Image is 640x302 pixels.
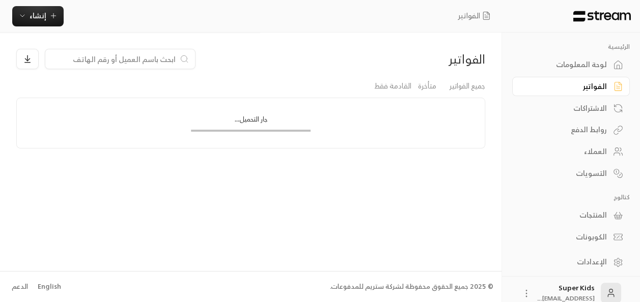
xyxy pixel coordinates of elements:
a: روابط الدفع [512,120,630,140]
a: التسويات [512,163,630,183]
button: إنشاء [12,6,64,26]
div: التسويات [525,168,607,178]
div: © 2025 جميع الحقوق محفوظة لشركة ستريم للمدفوعات. [330,282,493,292]
a: لوحة المعلومات [512,55,630,75]
a: الدعم [8,278,31,296]
a: الإعدادات [512,252,630,272]
nav: breadcrumb [458,10,494,21]
a: الفواتير [458,10,494,21]
img: Logo [572,11,632,22]
div: العملاء [525,146,607,157]
a: المنتجات [512,205,630,225]
div: المنتجات [525,210,607,220]
div: جار التحميل... [191,114,311,129]
a: العملاء [512,142,630,162]
input: ابحث باسم العميل أو رقم الهاتف [51,53,176,65]
a: متأخرة [418,77,436,95]
div: الكوبونات [525,232,607,242]
div: الاشتراكات [525,103,607,113]
p: الرئيسية [512,43,630,51]
span: إنشاء [30,9,46,22]
a: الفواتير [512,77,630,97]
div: لوحة المعلومات [525,59,607,70]
a: القادمة فقط [374,77,411,95]
div: English [38,282,61,292]
div: الفواتير [525,81,607,92]
a: جميع الفواتير [450,77,485,95]
div: روابط الدفع [525,125,607,135]
div: الفواتير [375,51,485,67]
div: الإعدادات [525,257,607,267]
a: الاشتراكات [512,98,630,118]
a: الكوبونات [512,227,630,247]
p: كتالوج [512,193,630,201]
